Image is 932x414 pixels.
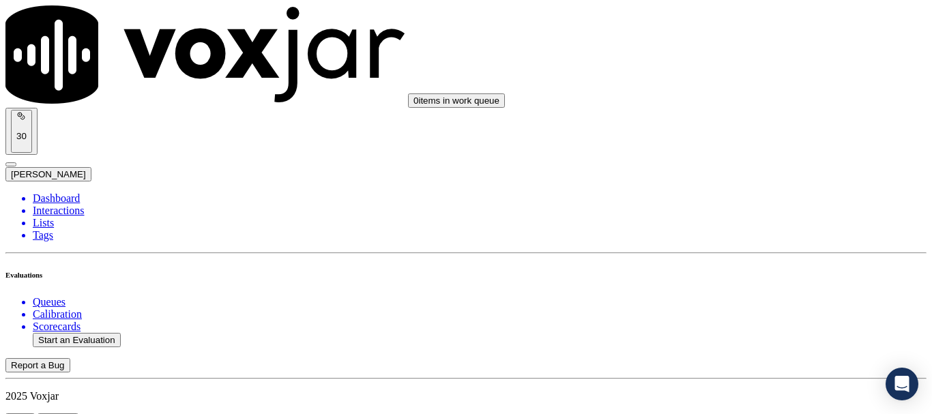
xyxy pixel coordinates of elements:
p: 2025 Voxjar [5,390,927,402]
a: Queues [33,296,927,308]
p: 30 [16,131,27,141]
h6: Evaluations [5,271,927,279]
span: [PERSON_NAME] [11,169,86,179]
a: Lists [33,217,927,229]
button: 0items in work queue [408,93,505,108]
div: Open Intercom Messenger [886,368,918,400]
a: Tags [33,229,927,241]
button: Report a Bug [5,358,70,372]
a: Dashboard [33,192,927,205]
button: 30 [11,110,32,153]
button: Start an Evaluation [33,333,121,347]
button: 30 [5,108,38,155]
img: voxjar logo [5,5,405,104]
button: [PERSON_NAME] [5,167,91,181]
a: Scorecards [33,321,927,333]
a: Calibration [33,308,927,321]
a: Interactions [33,205,927,217]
